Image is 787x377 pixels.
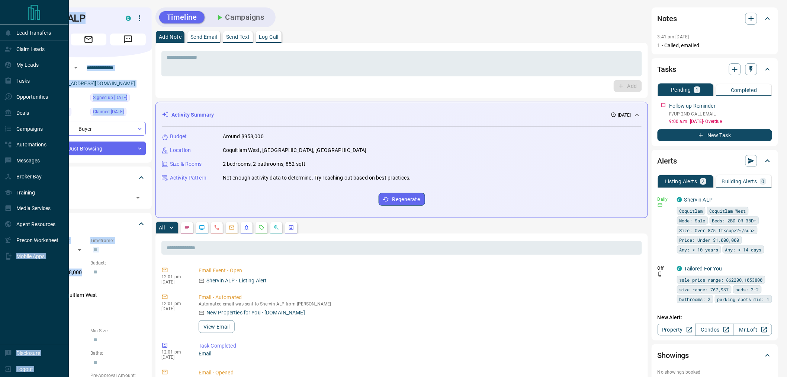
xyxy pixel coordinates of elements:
[199,320,235,333] button: View Email
[51,80,135,86] a: [EMAIL_ADDRESS][DOMAIN_NAME]
[161,355,187,360] p: [DATE]
[71,34,106,45] span: Email
[90,237,146,244] p: Timeframe:
[199,369,639,377] p: Email - Opened
[658,60,772,78] div: Tasks
[680,226,755,234] span: Size: Over 875 ft<sup>2</sup>
[90,94,146,104] div: Sat Oct 11 2025
[658,314,772,321] p: New Alert:
[658,265,672,272] p: Off
[226,34,250,39] p: Send Text
[110,34,146,45] span: Message
[677,197,682,202] div: condos.ca
[199,267,639,275] p: Email Event - Open
[680,276,763,283] span: sale price range: 862200,1053800
[208,11,272,23] button: Campaigns
[31,122,146,136] div: Buyer
[680,246,719,253] span: Any: < 10 years
[31,289,146,301] p: Coquitlam, Coquitlam West
[93,94,127,101] span: Signed up [DATE]
[161,301,187,306] p: 12:01 pm
[696,324,734,336] a: Condos
[133,193,143,203] button: Open
[259,34,279,39] p: Log Call
[680,295,711,303] span: bathrooms: 2
[159,225,165,230] p: All
[684,266,722,272] a: Tailored For You
[618,112,631,118] p: [DATE]
[126,16,131,21] div: condos.ca
[90,108,146,118] div: Sat Oct 11 2025
[93,108,124,115] span: Claimed [DATE]
[379,193,425,206] button: Regenerate
[214,225,220,231] svg: Calls
[206,277,267,285] p: Shervin ALP - Listing Alert
[199,225,205,231] svg: Lead Browsing Activity
[190,34,217,39] p: Send Email
[199,294,639,301] p: Email - Automated
[31,215,146,233] div: Criteria
[162,108,642,122] div: Activity Summary[DATE]
[258,225,264,231] svg: Requests
[170,160,202,168] p: Size & Rooms
[223,160,305,168] p: 2 bedrooms, 2 bathrooms, 852 sqft
[159,34,182,39] p: Add Note
[31,282,146,289] p: Areas Searched:
[31,305,146,312] p: Motivation:
[658,196,672,203] p: Daily
[244,225,250,231] svg: Listing Alerts
[223,174,411,182] p: Not enough activity data to determine. Try reaching out based on best practices.
[31,12,115,24] h1: Shervin ALP
[71,63,80,72] button: Open
[658,34,689,39] p: 3:41 pm [DATE]
[762,179,765,184] p: 0
[680,286,729,293] span: size range: 767,937
[658,152,772,170] div: Alerts
[658,13,677,25] h2: Notes
[161,279,187,285] p: [DATE]
[731,88,757,93] p: Completed
[206,309,305,317] p: New Properties for You · [DOMAIN_NAME]
[671,87,691,92] p: Pending
[680,207,703,215] span: Coquitlam
[159,11,205,23] button: Timeline
[669,102,716,110] p: Follow up Reminder
[170,174,206,182] p: Activity Pattern
[90,350,146,357] p: Baths:
[229,225,235,231] svg: Emails
[199,342,639,350] p: Task Completed
[288,225,294,231] svg: Agent Actions
[199,301,639,307] p: Automated email was sent to Shervin ALP from [PERSON_NAME]
[170,146,191,154] p: Location
[665,179,697,184] p: Listing Alerts
[223,146,367,154] p: Coquitlam West, [GEOGRAPHIC_DATA], [GEOGRAPHIC_DATA]
[677,266,682,271] div: condos.ca
[710,207,746,215] span: Coquitlam West
[658,203,663,208] svg: Email
[170,133,187,140] p: Budget
[658,129,772,141] button: New Task
[696,87,698,92] p: 1
[31,169,146,187] div: Tags
[712,217,757,224] span: Beds: 2BD OR 3BD+
[702,179,705,184] p: 2
[725,246,762,253] span: Any: < 14 days
[722,179,757,184] p: Building Alerts
[717,295,770,303] span: parking spots min: 1
[734,324,772,336] a: Mr.Loft
[223,133,264,140] p: Around $958,000
[161,274,187,279] p: 12:01 pm
[199,350,639,358] p: Email
[680,236,739,244] span: Price: Under $1,000,000
[658,369,772,376] p: No showings booked
[680,217,706,224] span: Mode: Sale
[90,260,146,266] p: Budget:
[184,225,190,231] svg: Notes
[90,327,146,334] p: Min Size:
[161,306,187,311] p: [DATE]
[658,10,772,28] div: Notes
[658,324,696,336] a: Property
[669,118,772,125] p: 9:00 a.m. [DATE] - Overdue
[273,225,279,231] svg: Opportunities
[31,142,146,155] div: Just Browsing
